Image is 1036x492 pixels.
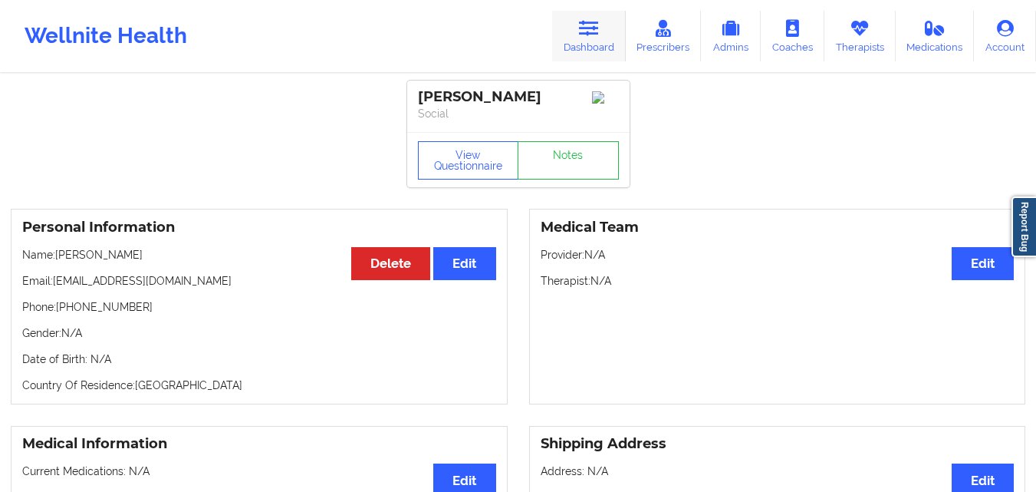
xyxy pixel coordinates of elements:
[22,325,496,341] p: Gender: N/A
[541,435,1015,453] h3: Shipping Address
[418,106,619,121] p: Social
[952,247,1014,280] button: Edit
[896,11,975,61] a: Medications
[1011,196,1036,257] a: Report Bug
[22,273,496,289] p: Email: [EMAIL_ADDRESS][DOMAIN_NAME]
[351,247,430,280] button: Delete
[824,11,896,61] a: Therapists
[22,219,496,236] h3: Personal Information
[418,141,519,180] button: View Questionnaire
[22,378,496,393] p: Country Of Residence: [GEOGRAPHIC_DATA]
[22,435,496,453] h3: Medical Information
[518,141,619,180] a: Notes
[541,219,1015,236] h3: Medical Team
[541,247,1015,263] p: Provider: N/A
[418,88,619,106] div: [PERSON_NAME]
[22,247,496,263] p: Name: [PERSON_NAME]
[541,273,1015,289] p: Therapist: N/A
[552,11,626,61] a: Dashboard
[974,11,1036,61] a: Account
[22,299,496,315] p: Phone: [PHONE_NUMBER]
[626,11,702,61] a: Prescribers
[541,464,1015,479] p: Address: N/A
[22,352,496,367] p: Date of Birth: N/A
[761,11,824,61] a: Coaches
[433,247,495,280] button: Edit
[22,464,496,479] p: Current Medications: N/A
[701,11,761,61] a: Admins
[592,91,619,104] img: Image%2Fplaceholer-image.png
